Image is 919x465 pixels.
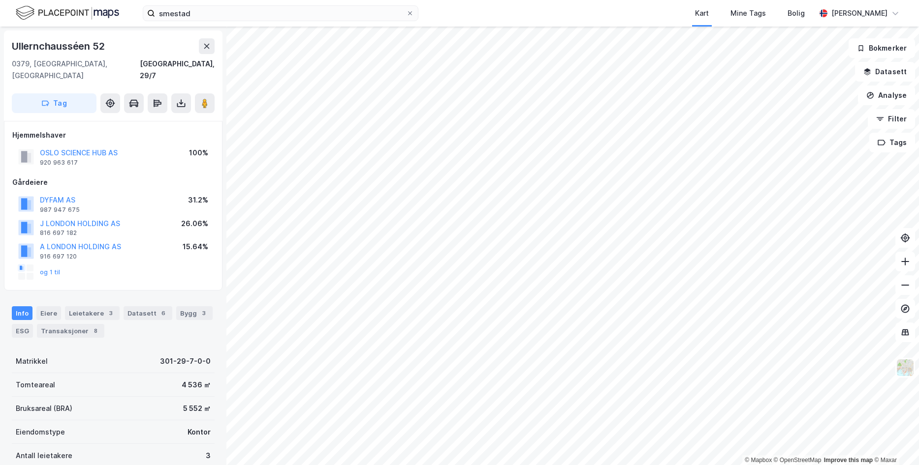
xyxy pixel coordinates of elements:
[188,194,208,206] div: 31.2%
[12,93,96,113] button: Tag
[106,308,116,318] div: 3
[824,457,873,464] a: Improve this map
[12,129,214,141] div: Hjemmelshaver
[140,58,215,82] div: [GEOGRAPHIC_DATA], 29/7
[774,457,822,464] a: OpenStreetMap
[12,306,32,320] div: Info
[91,326,100,336] div: 8
[176,306,213,320] div: Bygg
[788,7,805,19] div: Bolig
[124,306,172,320] div: Datasett
[189,147,208,159] div: 100%
[16,426,65,438] div: Eiendomstype
[16,4,119,22] img: logo.f888ab2527a4732fd821a326f86c7f29.svg
[868,109,915,129] button: Filter
[730,7,766,19] div: Mine Tags
[870,418,919,465] iframe: Chat Widget
[831,7,887,19] div: [PERSON_NAME]
[40,253,77,261] div: 916 697 120
[199,308,209,318] div: 3
[36,306,61,320] div: Eiere
[65,306,120,320] div: Leietakere
[182,379,211,391] div: 4 536 ㎡
[855,62,915,82] button: Datasett
[870,418,919,465] div: Kontrollprogram for chat
[158,308,168,318] div: 6
[181,218,208,230] div: 26.06%
[16,450,72,462] div: Antall leietakere
[869,133,915,152] button: Tags
[183,241,208,253] div: 15.64%
[37,324,104,338] div: Transaksjoner
[40,229,77,237] div: 816 697 182
[16,355,48,367] div: Matrikkel
[155,6,406,21] input: Søk på adresse, matrikkel, gårdeiere, leietakere eller personer
[12,176,214,188] div: Gårdeiere
[206,450,211,462] div: 3
[160,355,211,367] div: 301-29-7-0-0
[745,457,772,464] a: Mapbox
[188,426,211,438] div: Kontor
[16,403,72,414] div: Bruksareal (BRA)
[40,159,78,167] div: 920 963 617
[12,38,106,54] div: Ullernchausséen 52
[12,324,33,338] div: ESG
[183,403,211,414] div: 5 552 ㎡
[16,379,55,391] div: Tomteareal
[12,58,140,82] div: 0379, [GEOGRAPHIC_DATA], [GEOGRAPHIC_DATA]
[40,206,80,214] div: 987 947 675
[858,86,915,105] button: Analyse
[896,358,915,377] img: Z
[849,38,915,58] button: Bokmerker
[695,7,709,19] div: Kart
